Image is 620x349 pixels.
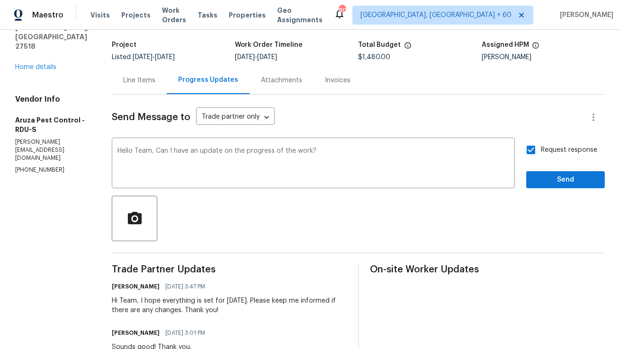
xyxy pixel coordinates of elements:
span: - [235,54,277,61]
span: [DATE] [257,54,277,61]
span: [DATE] 3:01 PM [165,328,205,338]
span: Work Orders [162,6,186,25]
p: [PHONE_NUMBER] [15,166,89,174]
span: Send [534,174,597,186]
span: [DATE] [235,54,255,61]
div: Trade partner only [196,110,275,125]
div: Attachments [261,76,302,85]
h5: Work Order Timeline [235,42,303,48]
span: [PERSON_NAME] [556,10,613,20]
span: [DATE] 3:47 PM [165,282,205,291]
span: Geo Assignments [277,6,323,25]
span: Send Message to [112,113,190,122]
h5: Assigned HPM [482,42,529,48]
span: Properties [229,10,266,20]
span: On-site Worker Updates [370,265,605,274]
span: Trade Partner Updates [112,265,347,274]
span: [GEOGRAPHIC_DATA], [GEOGRAPHIC_DATA] + 60 [360,10,512,20]
span: Maestro [32,10,63,20]
h6: [PERSON_NAME] [112,282,160,291]
span: [DATE] [133,54,153,61]
div: Hi Team, I hope everything is set for [DATE]. Please keep me informed if there are any changes. T... [112,296,347,315]
span: - [133,54,175,61]
textarea: Hello Team, Can I have an update on the progress of the work? [117,148,509,181]
div: Progress Updates [178,75,238,85]
span: [DATE] [155,54,175,61]
span: The total cost of line items that have been proposed by Opendoor. This sum includes line items th... [404,42,412,54]
p: [PERSON_NAME][EMAIL_ADDRESS][DOMAIN_NAME] [15,138,89,162]
h5: Total Budget [359,42,401,48]
h5: [GEOGRAPHIC_DATA], [GEOGRAPHIC_DATA] 27518 [15,23,89,51]
div: Line Items [123,76,155,85]
span: Projects [121,10,151,20]
div: 807 [339,6,345,15]
a: Home details [15,64,56,70]
span: Tasks [198,12,217,18]
button: Send [526,171,605,189]
h5: Aruza Pest Control - RDU-S [15,115,89,134]
h6: [PERSON_NAME] [112,328,160,338]
span: Request response [541,145,597,155]
h4: Vendor Info [15,95,89,104]
span: The hpm assigned to this work order. [532,42,539,54]
span: Visits [90,10,110,20]
h5: Project [112,42,136,48]
span: $1,480.00 [359,54,391,61]
div: Invoices [325,76,350,85]
span: Listed [112,54,175,61]
div: [PERSON_NAME] [482,54,605,61]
